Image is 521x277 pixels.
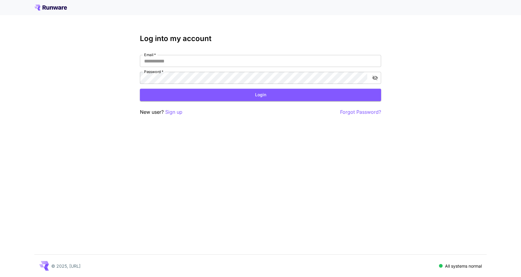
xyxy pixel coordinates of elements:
[144,52,156,57] label: Email
[370,72,380,83] button: toggle password visibility
[340,108,381,116] button: Forgot Password?
[165,108,182,116] button: Sign up
[445,263,482,269] p: All systems normal
[140,108,182,116] p: New user?
[140,89,381,101] button: Login
[144,69,163,74] label: Password
[140,34,381,43] h3: Log into my account
[51,263,81,269] p: © 2025, [URL]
